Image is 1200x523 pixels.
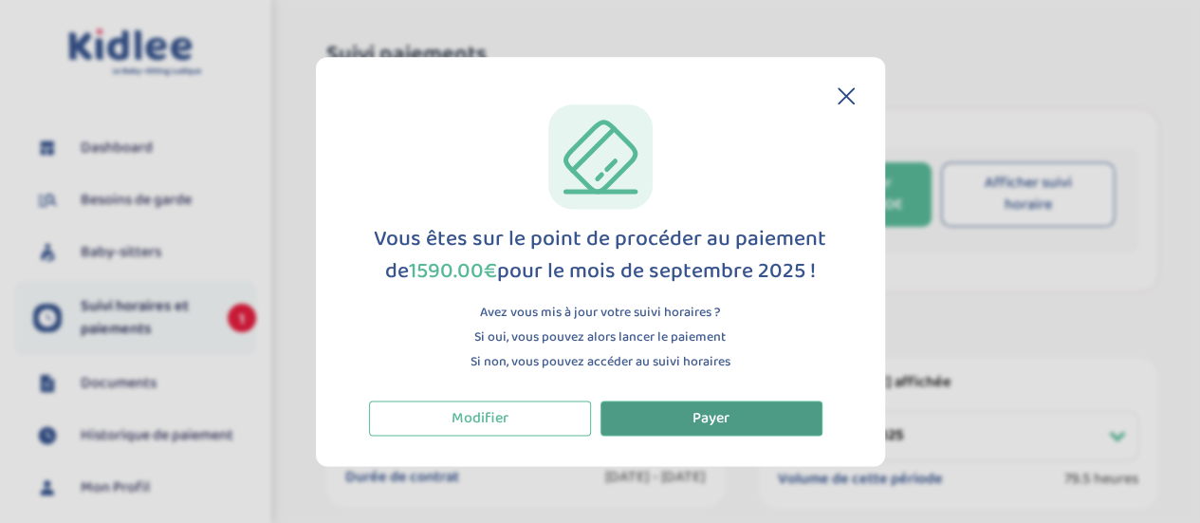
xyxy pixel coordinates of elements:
[369,401,591,436] button: Modifier
[369,223,832,289] div: Vous êtes sur le point de procéder au paiement de pour le mois de septembre 2025 !
[409,253,497,289] span: 1590.00€
[471,352,730,372] p: Si non, vous pouvez accéder au suivi horaires
[600,401,822,436] button: Payer
[471,303,730,323] p: Avez vous mis à jour votre suivi horaires ?
[471,327,730,347] p: Si oui, vous pouvez alors lancer le paiement
[692,406,729,430] span: Payer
